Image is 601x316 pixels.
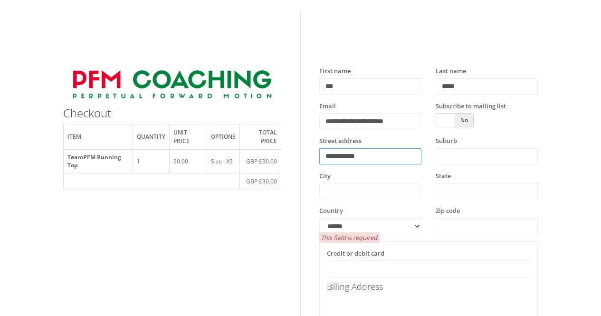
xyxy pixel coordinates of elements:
[63,107,282,119] h3: Checkout
[436,172,451,181] label: State
[63,149,133,173] th: TeamPFM Running Top
[436,206,460,216] label: Zip code
[63,67,282,102] img: customcolor_textlogo_customcolor_backgroundremoved.png
[63,124,133,149] th: Item
[436,102,506,111] label: Subscribe to mailing list
[319,136,362,146] label: Street address
[239,124,281,149] th: Total price
[239,173,281,190] td: GBP £30.00
[327,249,384,259] label: Credit or debit card
[207,124,239,149] th: Options
[319,232,379,243] span: This field is required.
[455,114,473,127] span: No
[319,206,343,216] label: Country
[327,282,530,292] h4: Billing Address
[436,136,457,146] label: Suburb
[211,157,233,165] span: Size : XS
[436,67,466,76] label: Last name
[169,149,207,173] td: 30.00
[169,124,207,149] th: Unit price
[133,149,169,173] td: 1
[319,102,336,111] label: Email
[133,124,169,149] th: Quantity
[333,265,524,273] iframe: Secure card payment input frame
[319,172,331,181] label: City
[319,67,351,76] label: First name
[239,149,281,173] td: GBP £30.00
